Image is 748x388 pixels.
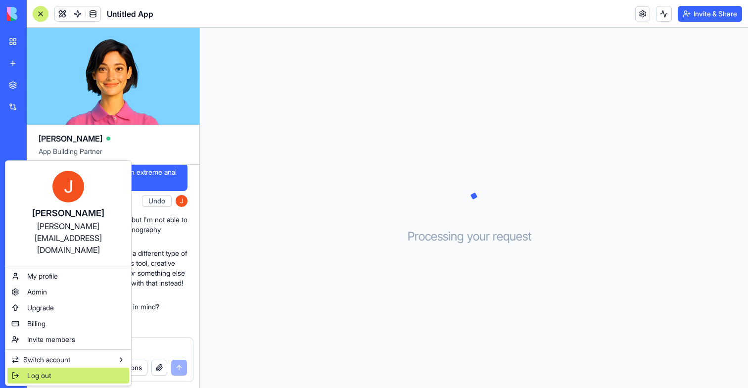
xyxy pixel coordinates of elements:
a: Invite members [7,332,129,347]
span: Switch account [23,355,70,365]
a: [PERSON_NAME][PERSON_NAME][EMAIL_ADDRESS][DOMAIN_NAME] [7,163,129,264]
img: ACg8ocJeaTLrWxdh5f5gzAmw2U4oDpivNAbDzDTq7TZ0a17FRtTSiA=s96-c [52,171,84,202]
span: My profile [27,271,58,281]
span: Upgrade [27,303,54,313]
span: Billing [27,319,46,329]
span: Invite members [27,335,75,344]
a: My profile [7,268,129,284]
span: Admin [27,287,47,297]
div: [PERSON_NAME][EMAIL_ADDRESS][DOMAIN_NAME] [15,220,121,256]
div: [PERSON_NAME] [15,206,121,220]
span: Log out [27,371,51,381]
a: Admin [7,284,129,300]
a: Upgrade [7,300,129,316]
a: Billing [7,316,129,332]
